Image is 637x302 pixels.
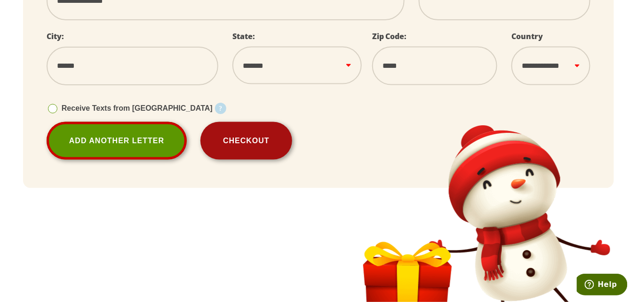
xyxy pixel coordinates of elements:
iframe: Opens a widget where you can find more information [577,274,628,297]
label: Country [511,31,543,41]
span: Receive Texts from [GEOGRAPHIC_DATA] [62,104,213,112]
a: Add Another Letter [47,122,187,160]
button: Checkout [200,122,292,160]
label: Zip Code: [372,31,407,41]
label: City: [47,31,64,41]
label: State: [232,31,255,41]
